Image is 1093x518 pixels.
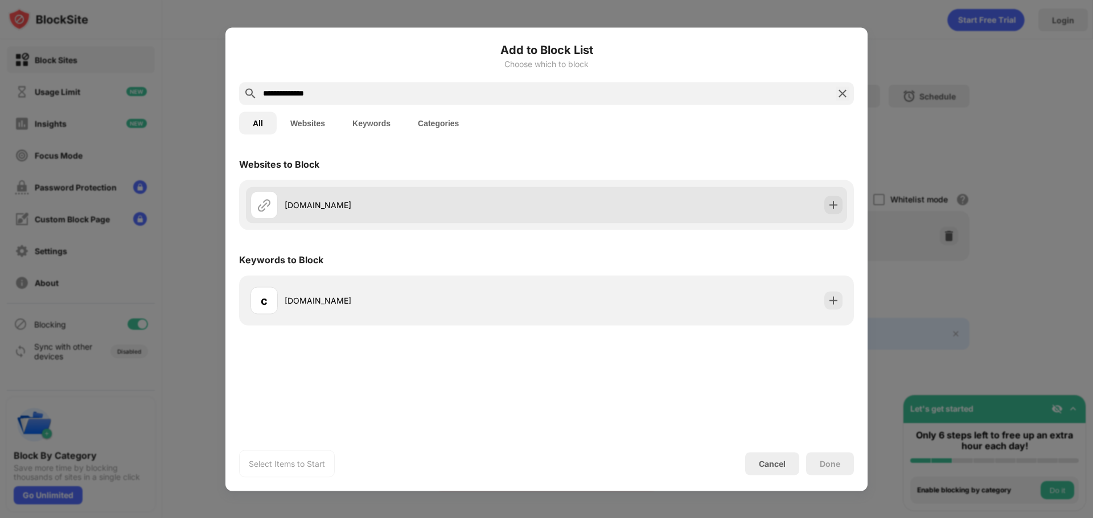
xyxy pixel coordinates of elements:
div: [DOMAIN_NAME] [285,295,546,306]
button: All [239,111,277,134]
button: Websites [277,111,339,134]
img: search.svg [244,86,257,100]
button: Categories [404,111,472,134]
button: Keywords [339,111,404,134]
div: Keywords to Block [239,254,323,265]
img: search-close [836,86,849,100]
div: Select Items to Start [249,458,325,469]
h6: Add to Block List [239,41,854,58]
div: Cancel [759,459,786,469]
div: Done [820,459,840,468]
div: Choose which to block [239,59,854,68]
div: [DOMAIN_NAME] [285,199,546,211]
img: url.svg [257,198,271,212]
div: c [261,292,268,309]
div: Websites to Block [239,158,319,169]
